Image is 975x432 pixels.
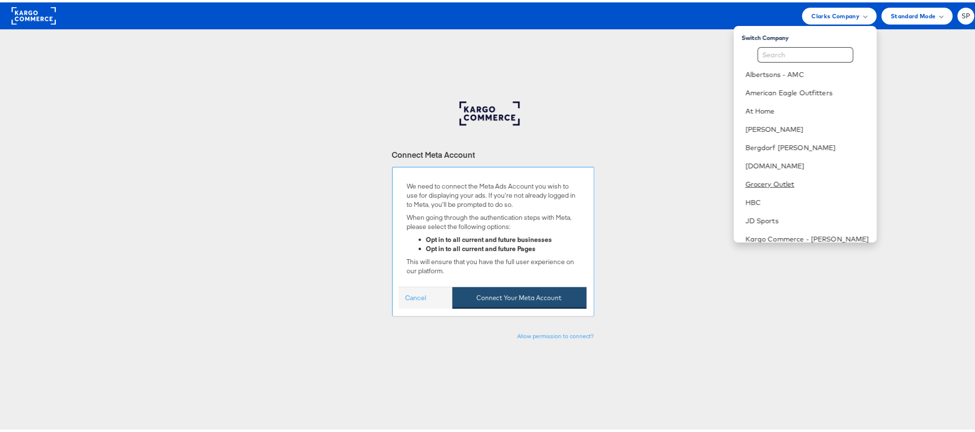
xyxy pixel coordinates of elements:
strong: Opt in to all current and future businesses [426,233,552,241]
a: HBC [745,195,869,205]
button: Connect Your Meta Account [452,285,587,306]
a: Bergdorf [PERSON_NAME] [745,140,869,150]
a: Kargo Commerce - [PERSON_NAME] [745,232,869,241]
a: [PERSON_NAME] [745,122,869,132]
p: This will ensure that you have the full user experience on our platform. [407,255,579,273]
a: Albertsons - AMC [745,67,869,77]
span: Clarks Company [812,9,860,19]
div: Connect Meta Account [392,147,594,158]
a: Grocery Outlet [745,177,869,187]
strong: Opt in to all current and future Pages [426,242,536,251]
a: Cancel [406,291,427,300]
p: When going through the authentication steps with Meta, please select the following options: [407,211,579,229]
a: [DOMAIN_NAME] [745,159,869,168]
a: At Home [745,104,869,114]
a: American Eagle Outfitters [745,86,869,95]
p: We need to connect the Meta Ads Account you wish to use for displaying your ads. If you’re not al... [407,179,579,206]
input: Search [757,45,853,60]
span: SP [962,11,971,17]
div: Switch Company [742,27,877,39]
span: Standard Mode [891,9,936,19]
a: JD Sports [745,214,869,223]
a: Allow permission to connect? [518,330,594,337]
